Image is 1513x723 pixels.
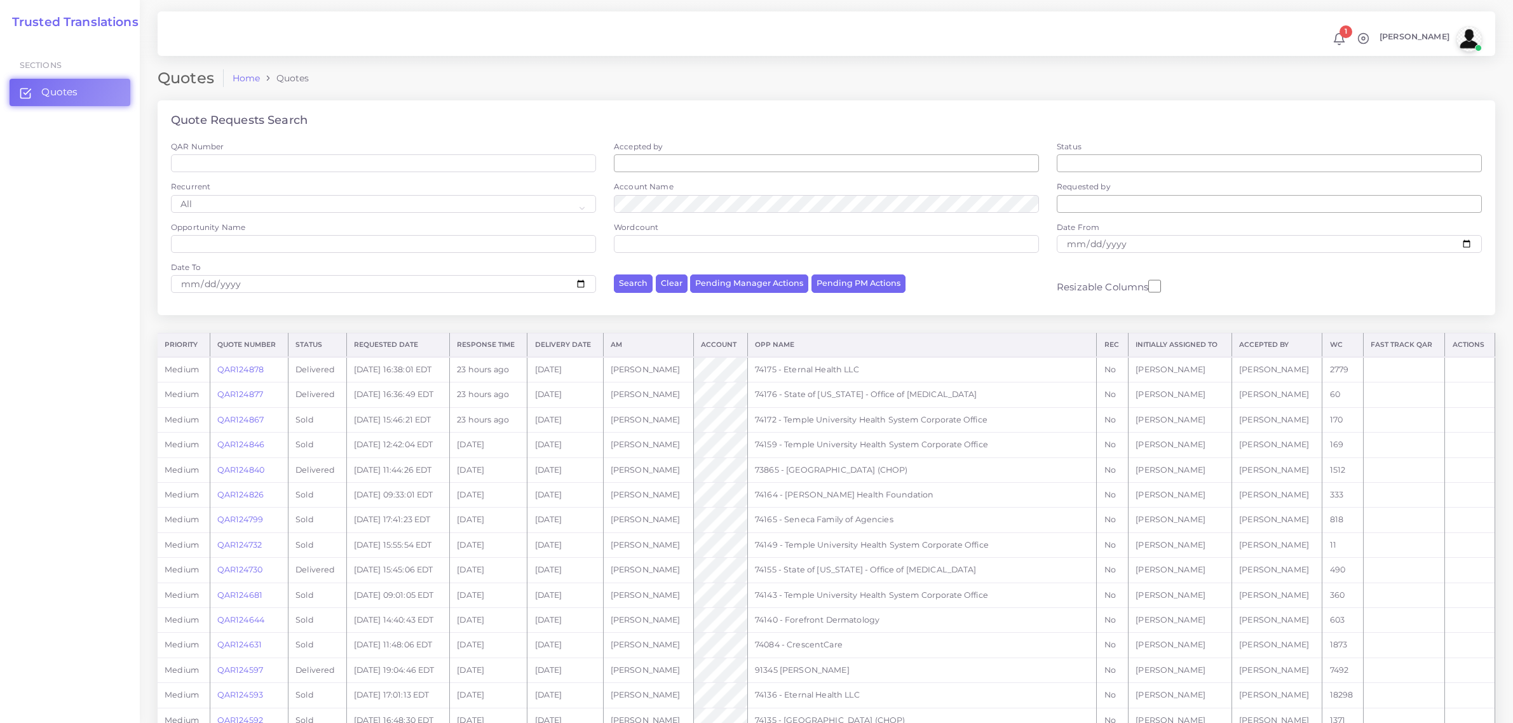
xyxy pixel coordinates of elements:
[217,690,263,699] a: QAR124593
[1129,633,1232,658] td: [PERSON_NAME]
[450,658,527,682] td: [DATE]
[217,665,263,675] a: QAR124597
[1097,583,1129,607] td: No
[527,532,603,557] td: [DATE]
[747,407,1097,432] td: 74172 - Temple University Health System Corporate Office
[1322,433,1363,457] td: 169
[1057,278,1161,294] label: Resizable Columns
[603,482,693,507] td: [PERSON_NAME]
[1097,482,1129,507] td: No
[527,658,603,682] td: [DATE]
[603,583,693,607] td: [PERSON_NAME]
[1322,633,1363,658] td: 1873
[603,457,693,482] td: [PERSON_NAME]
[288,482,346,507] td: Sold
[217,440,264,449] a: QAR124846
[288,532,346,557] td: Sold
[346,482,450,507] td: [DATE] 09:33:01 EDT
[1340,25,1352,38] span: 1
[1232,433,1322,457] td: [PERSON_NAME]
[1097,457,1129,482] td: No
[603,658,693,682] td: [PERSON_NAME]
[747,658,1097,682] td: 91345 [PERSON_NAME]
[603,334,693,357] th: AM
[1097,658,1129,682] td: No
[1097,407,1129,432] td: No
[217,490,264,499] a: QAR124826
[1232,583,1322,607] td: [PERSON_NAME]
[1097,508,1129,532] td: No
[614,222,658,233] label: Wordcount
[656,274,688,293] button: Clear
[747,382,1097,407] td: 74176 - State of [US_STATE] - Office of [MEDICAL_DATA]
[614,274,653,293] button: Search
[450,508,527,532] td: [DATE]
[346,683,450,708] td: [DATE] 17:01:13 EDT
[217,389,263,399] a: QAR124877
[1129,683,1232,708] td: [PERSON_NAME]
[1445,334,1495,357] th: Actions
[158,69,224,88] h2: Quotes
[527,633,603,658] td: [DATE]
[1129,607,1232,632] td: [PERSON_NAME]
[1129,357,1232,382] td: [PERSON_NAME]
[1097,558,1129,583] td: No
[747,334,1097,357] th: Opp Name
[1232,633,1322,658] td: [PERSON_NAME]
[165,515,199,524] span: medium
[1322,658,1363,682] td: 7492
[260,72,309,84] li: Quotes
[1129,583,1232,607] td: [PERSON_NAME]
[811,274,906,293] button: Pending PM Actions
[747,558,1097,583] td: 74155 - State of [US_STATE] - Office of [MEDICAL_DATA]
[288,583,346,607] td: Sold
[450,583,527,607] td: [DATE]
[1097,532,1129,557] td: No
[747,607,1097,632] td: 74140 - Forefront Dermatology
[450,433,527,457] td: [DATE]
[1363,334,1445,357] th: Fast Track QAR
[1232,683,1322,708] td: [PERSON_NAME]
[1232,508,1322,532] td: [PERSON_NAME]
[165,690,199,699] span: medium
[1322,357,1363,382] td: 2779
[165,465,199,475] span: medium
[614,141,663,152] label: Accepted by
[450,457,527,482] td: [DATE]
[1322,532,1363,557] td: 11
[450,558,527,583] td: [DATE]
[1322,508,1363,532] td: 818
[603,633,693,658] td: [PERSON_NAME]
[1129,382,1232,407] td: [PERSON_NAME]
[603,683,693,708] td: [PERSON_NAME]
[1322,407,1363,432] td: 170
[603,558,693,583] td: [PERSON_NAME]
[288,683,346,708] td: Sold
[41,85,78,99] span: Quotes
[527,334,603,357] th: Delivery Date
[288,658,346,682] td: Delivered
[346,357,450,382] td: [DATE] 16:38:01 EDT
[288,433,346,457] td: Sold
[171,262,201,273] label: Date To
[1232,334,1322,357] th: Accepted by
[1129,407,1232,432] td: [PERSON_NAME]
[1129,457,1232,482] td: [PERSON_NAME]
[20,60,62,70] span: Sections
[1322,607,1363,632] td: 603
[1322,583,1363,607] td: 360
[1129,508,1232,532] td: [PERSON_NAME]
[346,532,450,557] td: [DATE] 15:55:54 EDT
[217,415,264,424] a: QAR124867
[747,433,1097,457] td: 74159 - Temple University Health System Corporate Office
[1232,457,1322,482] td: [PERSON_NAME]
[165,440,199,449] span: medium
[346,433,450,457] td: [DATE] 12:42:04 EDT
[747,633,1097,658] td: 74084 - CrescentCare
[1322,382,1363,407] td: 60
[1148,278,1161,294] input: Resizable Columns
[527,357,603,382] td: [DATE]
[3,15,139,30] a: Trusted Translations
[217,565,262,574] a: QAR124730
[346,633,450,658] td: [DATE] 11:48:06 EDT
